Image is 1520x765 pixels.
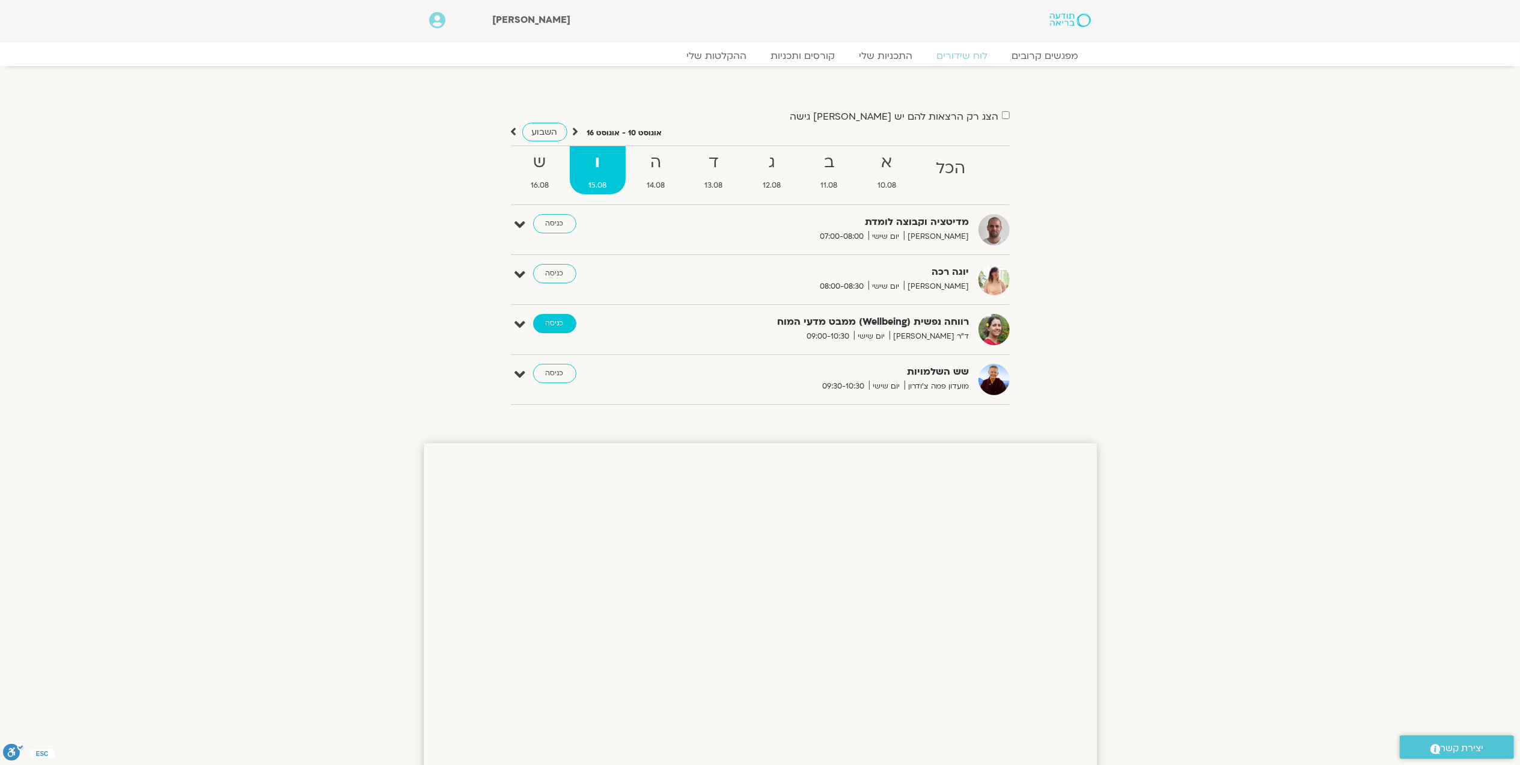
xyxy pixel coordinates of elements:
[512,146,568,194] a: ש16.08
[802,179,856,192] span: 11.08
[859,179,915,192] span: 10.08
[1400,736,1514,759] a: יצירת קשר
[628,146,684,194] a: ה14.08
[917,155,984,182] strong: הכל
[816,280,868,293] span: 08:00-08:30
[1441,740,1484,757] span: יצירת קשר
[512,179,568,192] span: 16.08
[890,330,969,343] span: ד"ר [PERSON_NAME]
[570,179,626,192] span: 15.08
[533,364,576,383] a: כניסה
[675,264,969,280] strong: יוגה רכה
[925,50,1000,62] a: לוח שידורים
[790,111,999,122] label: הצג רק הרצאות להם יש [PERSON_NAME] גישה
[532,126,558,138] span: השבוע
[847,50,925,62] a: התכניות שלי
[686,149,742,176] strong: ד
[859,146,915,194] a: א10.08
[628,149,684,176] strong: ה
[868,280,904,293] span: יום שישי
[868,230,904,243] span: יום שישי
[533,264,576,283] a: כניסה
[802,149,856,176] strong: ב
[570,149,626,176] strong: ו
[1000,50,1091,62] a: מפגשים קרובים
[675,364,969,380] strong: שש השלמויות
[904,230,969,243] span: [PERSON_NAME]
[904,280,969,293] span: [PERSON_NAME]
[492,13,570,26] span: [PERSON_NAME]
[869,380,905,393] span: יום שישי
[819,380,869,393] span: 09:30-10:30
[686,179,742,192] span: 13.08
[744,146,800,194] a: ג12.08
[512,149,568,176] strong: ש
[905,380,969,393] span: מועדון פמה צ'ודרון
[744,179,800,192] span: 12.08
[675,314,969,330] strong: רווחה נפשית (Wellbeing) ממבט מדעי המוח
[675,50,759,62] a: ההקלטות שלי
[854,330,890,343] span: יום שישי
[686,146,742,194] a: ד13.08
[759,50,847,62] a: קורסים ותכניות
[533,314,576,333] a: כניסה
[628,179,684,192] span: 14.08
[802,146,856,194] a: ב11.08
[744,149,800,176] strong: ג
[675,214,969,230] strong: מדיטציה וקבוצה לומדת
[430,50,1091,62] nav: Menu
[859,149,915,176] strong: א
[816,230,868,243] span: 07:00-08:00
[570,146,626,194] a: ו15.08
[587,127,662,140] p: אוגוסט 10 - אוגוסט 16
[522,123,567,141] a: השבוע
[917,146,984,194] a: הכל
[803,330,854,343] span: 09:00-10:30
[533,214,576,233] a: כניסה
